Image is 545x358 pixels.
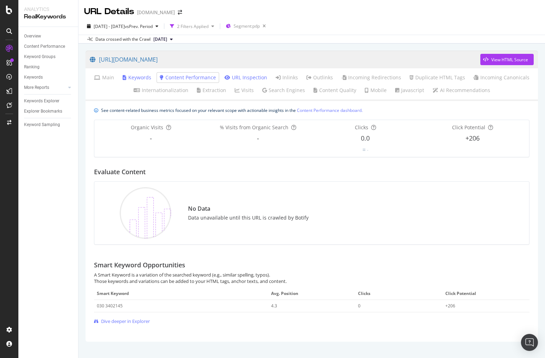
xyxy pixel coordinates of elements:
[410,74,465,81] a: Duplicate HTML Tags
[367,147,368,153] div: -
[24,74,43,81] div: Keywords
[358,303,431,309] div: 0
[24,97,59,105] div: Keywords Explorer
[97,290,264,297] span: Smart Keyword
[94,272,529,285] div: A Smart Keyword is a variation of the searched keyword (e.g., similar spelling, typos). Those key...
[151,35,176,44] button: [DATE]
[94,169,146,176] h2: Evaluate Content
[134,87,188,94] a: Internationalization
[95,36,151,42] div: Data crossed with the Crawl
[24,121,60,129] div: Keyword Sampling
[94,23,125,29] span: [DATE] - [DATE]
[433,87,490,94] a: AI Recommendations
[24,74,73,81] a: Keywords
[234,23,260,29] span: Segment: pdp
[90,51,480,68] a: [URL][DOMAIN_NAME]
[24,53,73,61] a: Keyword Groups
[101,318,150,325] span: Dive deeper in Explorer
[235,87,254,94] a: Visits
[480,54,534,65] button: View HTML Source
[24,53,55,61] div: Keyword Groups
[84,21,161,32] button: [DATE] - [DATE]vsPrev. Period
[355,124,368,131] span: Clicks
[224,74,267,81] a: URL Inspection
[94,107,529,114] div: info banner
[125,23,153,29] span: vs Prev. Period
[445,303,518,309] div: +206
[313,87,356,94] a: Content Quality
[197,87,226,94] a: Extraction
[223,21,269,32] button: Segment:pdp
[188,214,309,221] div: Data unavailable until this URL is crawled by Botify
[271,303,344,309] div: 4.3
[131,124,163,131] span: Organic Visits
[306,74,333,81] a: Outlinks
[257,134,259,142] span: -
[24,84,49,91] div: More Reports
[123,74,151,81] a: Keywords
[445,290,525,297] span: Click Potential
[521,334,538,351] div: Open Intercom Messenger
[276,74,298,81] a: Inlinks
[363,149,365,151] img: Equal
[94,318,150,325] a: Dive deeper in Explorer
[358,290,438,297] span: Clicks
[465,134,480,142] span: +206
[150,134,152,142] span: -
[361,134,370,142] span: 0.0
[452,124,485,131] span: Click Potential
[137,9,175,16] div: [DOMAIN_NAME]
[474,74,529,81] a: Incoming Canonicals
[24,6,72,13] div: Analytics
[220,124,288,131] span: % Visits from Organic Search
[24,63,40,71] div: Ranking
[153,36,167,42] span: 2025 Aug. 9th
[24,108,62,115] div: Explorer Bookmarks
[365,87,387,94] a: Mobile
[94,74,114,81] a: Main
[24,97,73,105] a: Keywords Explorer
[97,303,123,309] div: 030 3402145
[160,74,216,81] a: Content Performance
[24,43,65,50] div: Content Performance
[297,107,363,114] a: Content Performance dashboard.
[24,13,72,21] div: RealKeywords
[491,57,528,63] div: View HTML Source
[262,87,305,94] a: Search Engines
[84,6,134,18] div: URL Details
[24,33,41,40] div: Overview
[177,23,209,29] div: 2 Filters Applied
[178,10,182,15] div: arrow-right-arrow-left
[94,262,185,269] h2: Smart Keyword Opportunities
[24,108,73,115] a: Explorer Bookmarks
[395,87,424,94] a: Javascript
[24,63,73,71] a: Ranking
[271,290,351,297] span: Avg. Position
[341,74,401,81] a: Incoming Redirections
[24,43,73,50] a: Content Performance
[24,84,66,91] a: More Reports
[167,21,217,32] button: 2 Filters Applied
[24,33,73,40] a: Overview
[101,107,363,114] div: See content-related business metrics focused on your relevant scope with actionable insights in the
[188,205,309,213] div: No Data
[120,187,171,239] img: CKGWtfuM.png
[24,121,73,129] a: Keyword Sampling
